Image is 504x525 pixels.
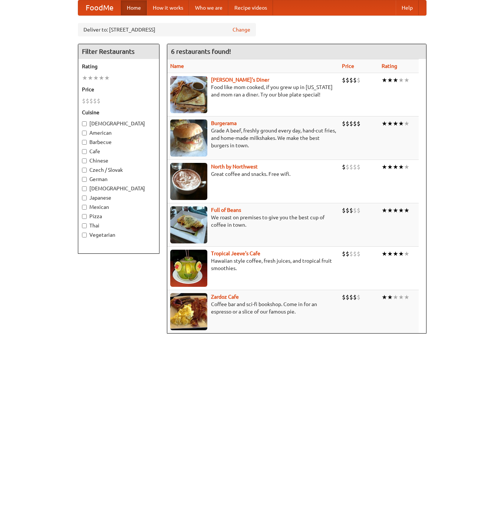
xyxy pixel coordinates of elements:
[82,86,155,93] h5: Price
[82,194,155,201] label: Japanese
[82,74,88,82] li: ★
[82,177,87,182] input: German
[353,250,357,258] li: $
[170,163,207,200] img: north.jpg
[349,163,353,171] li: $
[89,97,93,105] li: $
[233,26,250,33] a: Change
[93,97,97,105] li: $
[342,163,346,171] li: $
[211,164,258,170] a: North by Northwest
[398,293,404,301] li: ★
[82,158,87,163] input: Chinese
[349,293,353,301] li: $
[357,76,360,84] li: $
[82,203,155,211] label: Mexican
[346,76,349,84] li: $
[170,293,207,330] img: zardoz.jpg
[382,206,387,214] li: ★
[147,0,189,15] a: How it works
[387,119,393,128] li: ★
[82,97,86,105] li: $
[82,166,155,174] label: Czech / Slovak
[82,186,87,191] input: [DEMOGRAPHIC_DATA]
[357,250,360,258] li: $
[342,206,346,214] li: $
[387,250,393,258] li: ★
[211,294,239,300] a: Zardoz Cafe
[82,231,155,239] label: Vegetarian
[357,206,360,214] li: $
[353,119,357,128] li: $
[393,293,398,301] li: ★
[82,222,155,229] label: Thai
[211,77,269,83] a: [PERSON_NAME]'s Diner
[353,76,357,84] li: $
[393,76,398,84] li: ★
[211,207,241,213] a: Full of Beans
[393,206,398,214] li: ★
[82,213,155,220] label: Pizza
[211,120,237,126] b: Burgerama
[170,214,336,229] p: We roast on premises to give you the best cup of coffee in town.
[82,120,155,127] label: [DEMOGRAPHIC_DATA]
[82,185,155,192] label: [DEMOGRAPHIC_DATA]
[82,149,87,154] input: Cafe
[82,121,87,126] input: [DEMOGRAPHIC_DATA]
[170,63,184,69] a: Name
[82,63,155,70] h5: Rating
[393,119,398,128] li: ★
[82,168,87,173] input: Czech / Slovak
[398,119,404,128] li: ★
[393,250,398,258] li: ★
[170,127,336,149] p: Grade A beef, freshly ground every day, hand-cut fries, and home-made milkshakes. We make the bes...
[170,83,336,98] p: Food like mom cooked, if you grew up in [US_STATE] and mom ran a diner. Try our blue plate special!
[346,250,349,258] li: $
[346,163,349,171] li: $
[396,0,419,15] a: Help
[104,74,110,82] li: ★
[82,175,155,183] label: German
[88,74,93,82] li: ★
[404,250,409,258] li: ★
[86,97,89,105] li: $
[357,163,360,171] li: $
[353,206,357,214] li: $
[82,129,155,137] label: American
[97,97,101,105] li: $
[342,63,354,69] a: Price
[82,205,87,210] input: Mexican
[82,196,87,200] input: Japanese
[342,76,346,84] li: $
[353,293,357,301] li: $
[357,293,360,301] li: $
[349,119,353,128] li: $
[353,163,357,171] li: $
[349,76,353,84] li: $
[382,163,387,171] li: ★
[393,163,398,171] li: ★
[170,250,207,287] img: jeeves.jpg
[398,76,404,84] li: ★
[170,170,336,178] p: Great coffee and snacks. Free wifi.
[346,206,349,214] li: $
[82,233,87,237] input: Vegetarian
[398,163,404,171] li: ★
[82,148,155,155] label: Cafe
[342,293,346,301] li: $
[404,76,409,84] li: ★
[349,250,353,258] li: $
[82,223,87,228] input: Thai
[170,76,207,113] img: sallys.jpg
[211,250,260,256] b: Tropical Jeeve's Cafe
[189,0,228,15] a: Who we are
[387,163,393,171] li: ★
[398,206,404,214] li: ★
[78,0,121,15] a: FoodMe
[342,119,346,128] li: $
[170,119,207,157] img: burgerama.jpg
[82,109,155,116] h5: Cuisine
